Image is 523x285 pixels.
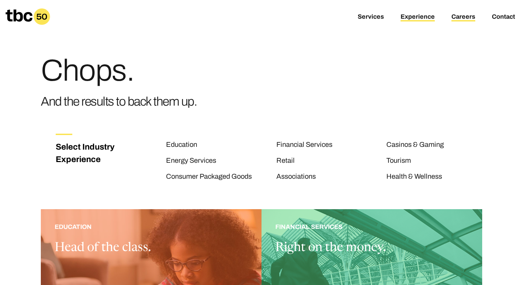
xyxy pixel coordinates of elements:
[41,91,197,112] h3: And the results to back them up.
[386,141,444,150] a: Casinos & Gaming
[6,8,50,25] a: Homepage
[492,13,515,21] a: Contact
[276,172,316,181] a: Associations
[166,141,197,150] a: Education
[451,13,475,21] a: Careers
[401,13,435,21] a: Experience
[276,141,332,150] a: Financial Services
[386,157,411,166] a: Tourism
[386,172,442,181] a: Health & Wellness
[41,55,197,86] h1: Chops.
[166,172,252,181] a: Consumer Packaged Goods
[276,157,295,166] a: Retail
[166,157,216,166] a: Energy Services
[56,141,122,166] h3: Select Industry Experience
[358,13,384,21] a: Services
